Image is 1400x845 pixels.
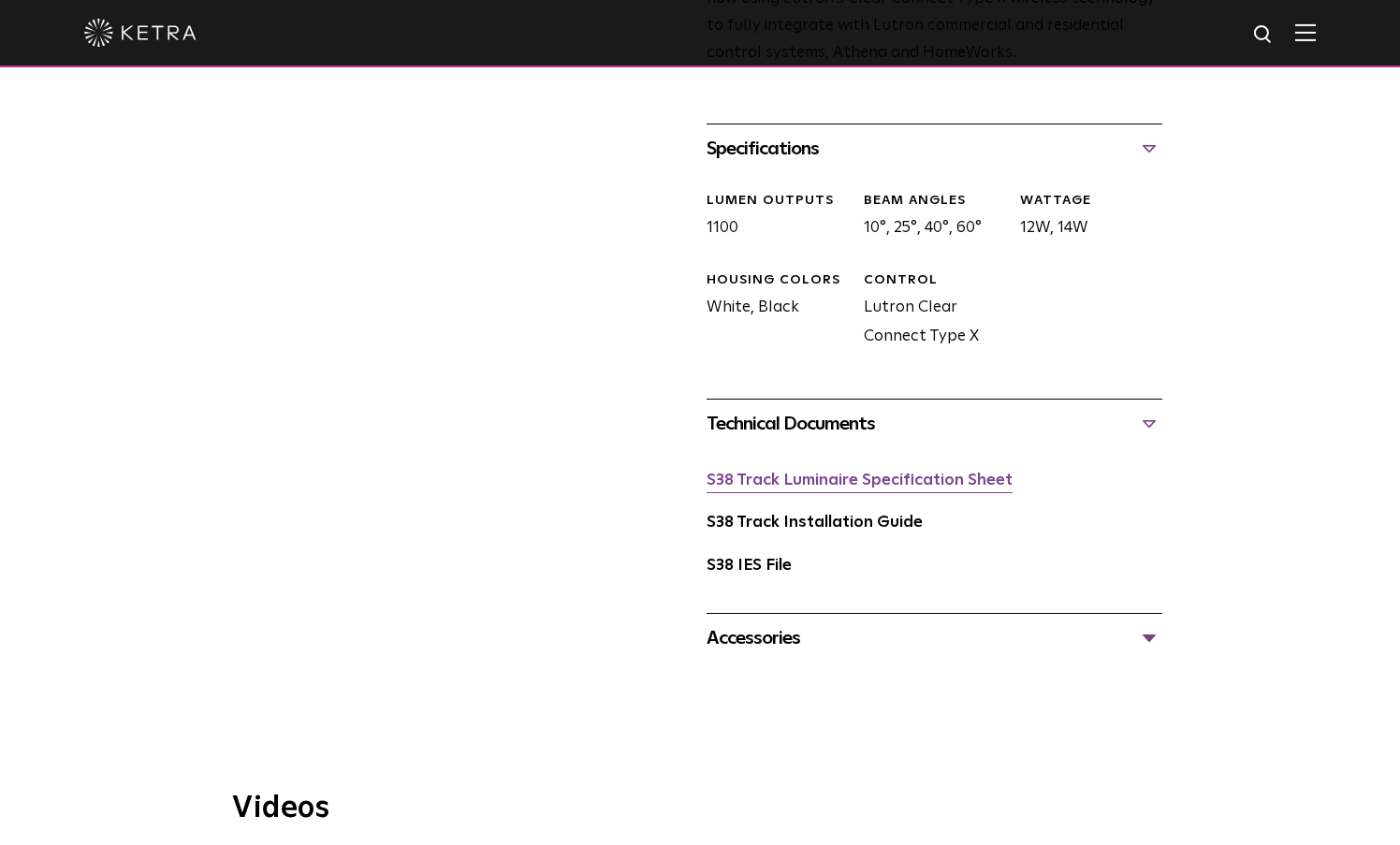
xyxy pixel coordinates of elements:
[1295,23,1316,41] img: Hamburger%20Nav.svg
[1020,192,1162,211] div: WATTAGE
[707,623,1162,653] div: Accessories
[707,473,1013,488] a: S38 Track Luminaire Specification Sheet
[84,19,197,47] img: ketra-logo-2019-white
[707,409,1162,439] div: Technical Documents
[232,794,1168,823] h3: Videos
[707,271,849,290] div: HOUSING COLORS
[707,192,849,211] div: LUMEN OUTPUTS
[693,271,849,352] div: White, Black
[1252,23,1276,47] img: search icon
[864,271,1006,290] div: CONTROL
[707,134,1162,164] div: Specifications
[1006,192,1162,243] div: 12W, 14W
[850,271,1006,352] div: Lutron Clear Connect Type X
[707,515,923,531] a: S38 Track Installation Guide
[693,192,849,243] div: 1100
[850,192,1006,243] div: 10°, 25°, 40°, 60°
[707,558,792,574] a: S38 IES File
[864,192,1006,211] div: BEAM ANGLES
